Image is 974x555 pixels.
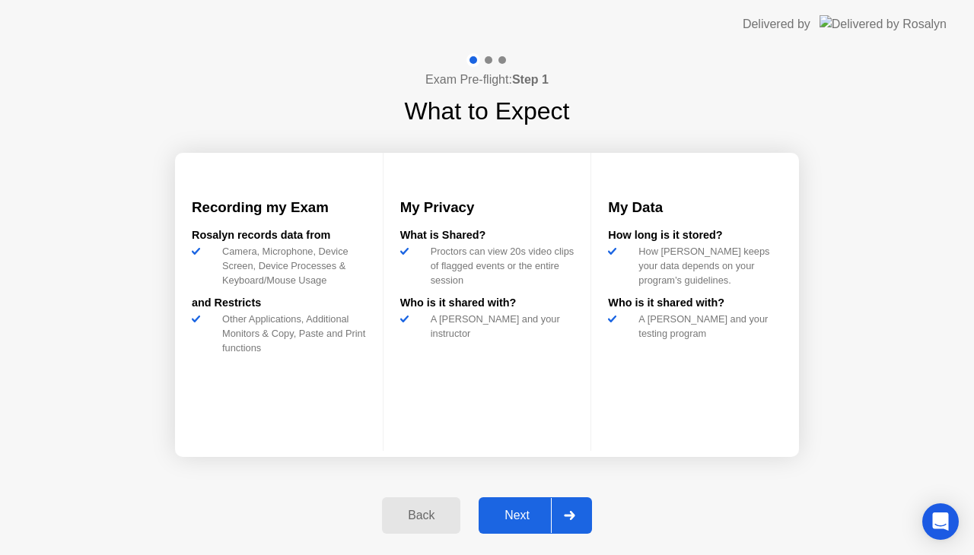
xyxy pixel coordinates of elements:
[608,227,782,244] div: How long is it stored?
[820,15,947,33] img: Delivered by Rosalyn
[425,312,575,341] div: A [PERSON_NAME] and your instructor
[483,509,551,522] div: Next
[192,197,366,218] h3: Recording my Exam
[387,509,456,522] div: Back
[608,197,782,218] h3: My Data
[743,15,810,33] div: Delivered by
[632,244,782,288] div: How [PERSON_NAME] keeps your data depends on your program’s guidelines.
[216,312,366,356] div: Other Applications, Additional Monitors & Copy, Paste and Print functions
[425,244,575,288] div: Proctors can view 20s video clips of flagged events or the entire session
[512,73,549,86] b: Step 1
[400,197,575,218] h3: My Privacy
[405,93,570,129] h1: What to Expect
[192,295,366,312] div: and Restricts
[382,497,460,534] button: Back
[192,227,366,244] div: Rosalyn records data from
[425,71,549,89] h4: Exam Pre-flight:
[216,244,366,288] div: Camera, Microphone, Device Screen, Device Processes & Keyboard/Mouse Usage
[608,295,782,312] div: Who is it shared with?
[632,312,782,341] div: A [PERSON_NAME] and your testing program
[922,503,959,540] div: Open Intercom Messenger
[400,227,575,244] div: What is Shared?
[400,295,575,312] div: Who is it shared with?
[479,497,592,534] button: Next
